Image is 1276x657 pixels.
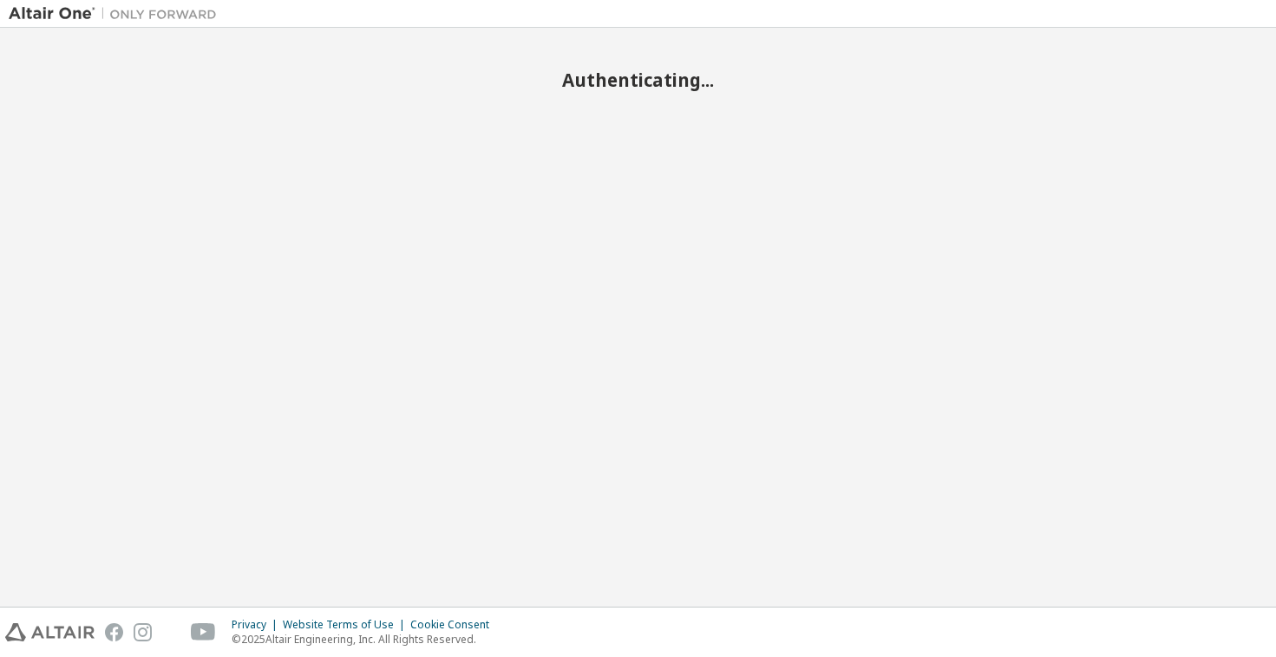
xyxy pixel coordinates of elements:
[232,632,500,647] p: © 2025 Altair Engineering, Inc. All Rights Reserved.
[134,623,152,641] img: instagram.svg
[105,623,123,641] img: facebook.svg
[410,618,500,632] div: Cookie Consent
[191,623,216,641] img: youtube.svg
[283,618,410,632] div: Website Terms of Use
[9,5,226,23] img: Altair One
[232,618,283,632] div: Privacy
[5,623,95,641] img: altair_logo.svg
[9,69,1267,91] h2: Authenticating...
